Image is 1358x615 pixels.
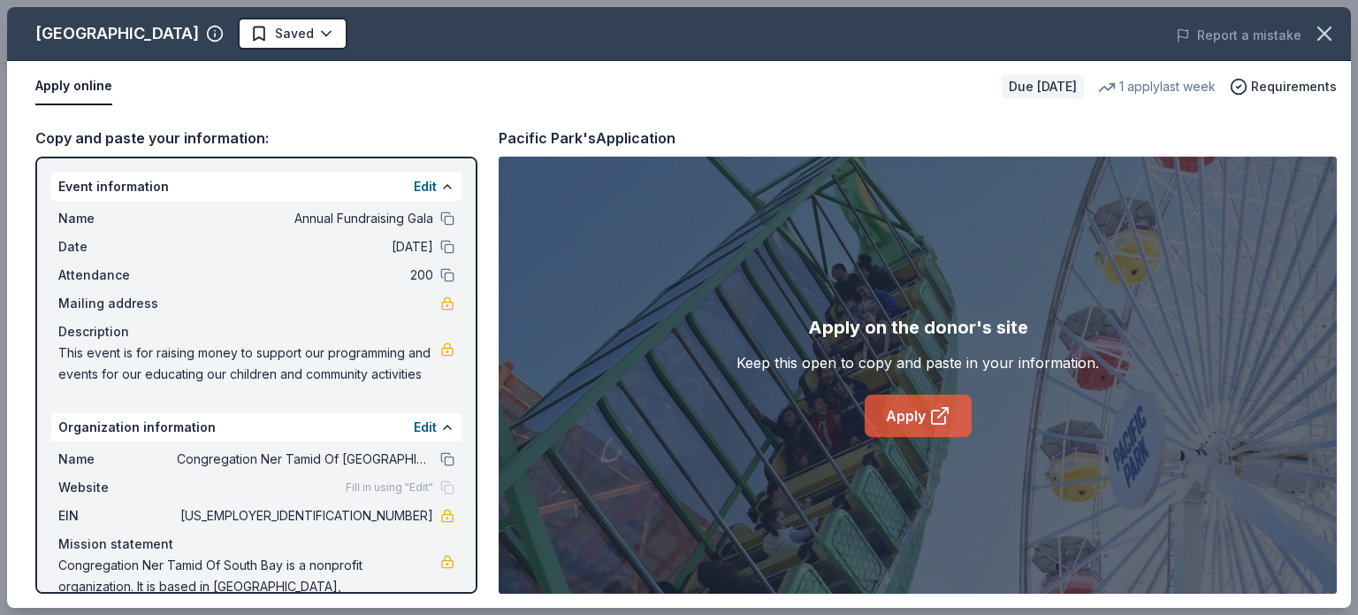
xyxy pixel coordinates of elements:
[58,342,440,385] span: This event is for raising money to support our programming and events for our educating our child...
[1251,76,1337,97] span: Requirements
[414,176,437,197] button: Edit
[346,480,433,495] span: Fill in using "Edit"
[275,23,314,44] span: Saved
[177,236,433,258] span: [DATE]
[35,19,199,48] div: [GEOGRAPHIC_DATA]
[58,477,177,498] span: Website
[865,395,972,437] a: Apply
[1098,76,1216,97] div: 1 apply last week
[238,18,347,50] button: Saved
[177,208,433,229] span: Annual Fundraising Gala
[414,417,437,438] button: Edit
[1176,25,1301,46] button: Report a mistake
[808,313,1028,342] div: Apply on the donor's site
[58,236,177,258] span: Date
[58,208,177,229] span: Name
[177,265,433,286] span: 200
[58,505,177,527] span: EIN
[736,352,1099,373] div: Keep this open to copy and paste in your information.
[51,413,462,442] div: Organization information
[58,449,177,470] span: Name
[499,127,675,150] div: Pacific Park's Application
[58,293,177,314] span: Mailing address
[1230,76,1337,97] button: Requirements
[177,449,433,470] span: Congregation Ner Tamid Of [GEOGRAPHIC_DATA]
[58,534,454,555] div: Mission statement
[58,321,454,342] div: Description
[58,265,177,286] span: Attendance
[35,68,112,105] button: Apply online
[177,505,433,527] span: [US_EMPLOYER_IDENTIFICATION_NUMBER]
[51,173,462,201] div: Event information
[1002,74,1084,99] div: Due [DATE]
[35,127,477,150] div: Copy and paste your information:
